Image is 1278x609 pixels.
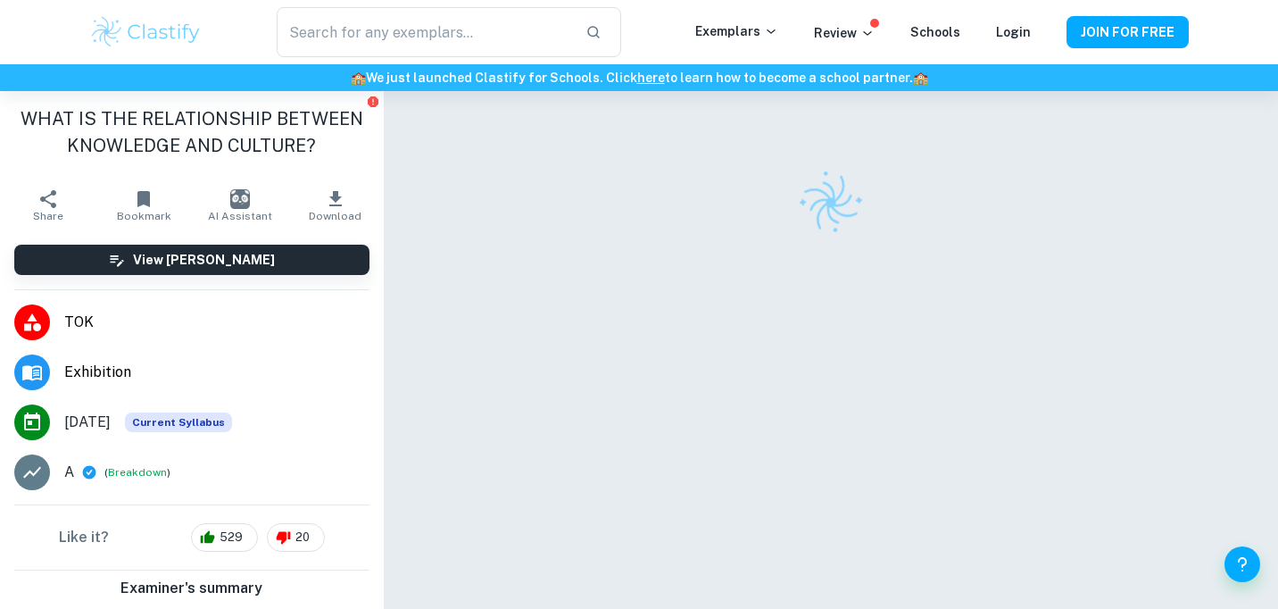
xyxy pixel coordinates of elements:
[210,529,253,546] span: 529
[277,7,571,57] input: Search for any exemplars...
[1224,546,1260,582] button: Help and Feedback
[89,14,203,50] img: Clastify logo
[1066,16,1189,48] button: JOIN FOR FREE
[133,250,275,270] h6: View [PERSON_NAME]
[14,245,369,275] button: View [PERSON_NAME]
[996,25,1031,39] a: Login
[287,180,383,230] button: Download
[59,527,109,548] h6: Like it?
[267,523,325,552] div: 20
[192,180,287,230] button: AI Assistant
[787,159,875,246] img: Clastify logo
[64,412,111,433] span: [DATE]
[286,529,319,546] span: 20
[208,210,272,222] span: AI Assistant
[64,312,369,333] span: TOK
[33,210,63,222] span: Share
[117,210,171,222] span: Bookmark
[7,578,377,599] h6: Examiner's summary
[4,68,1274,88] h6: We just launched Clastify for Schools. Click to learn how to become a school partner.
[230,189,250,209] img: AI Assistant
[351,71,366,85] span: 🏫
[191,523,258,552] div: 529
[95,180,191,230] button: Bookmark
[910,25,960,39] a: Schools
[14,105,369,159] h1: WHAT IS THE RELATIONSHIP BETWEEN KNOWLEDGE AND CULTURE?
[64,462,74,483] p: A
[64,362,369,383] span: Exhibition
[695,21,778,41] p: Exemplars
[814,23,875,43] p: Review
[637,71,665,85] a: here
[125,413,232,432] div: This exemplar is based on the current syllabus. Feel free to refer to it for inspiration/ideas wh...
[309,210,361,222] span: Download
[367,95,380,108] button: Report issue
[108,464,167,480] button: Breakdown
[125,413,232,432] span: Current Syllabus
[913,71,928,85] span: 🏫
[104,464,170,481] span: ( )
